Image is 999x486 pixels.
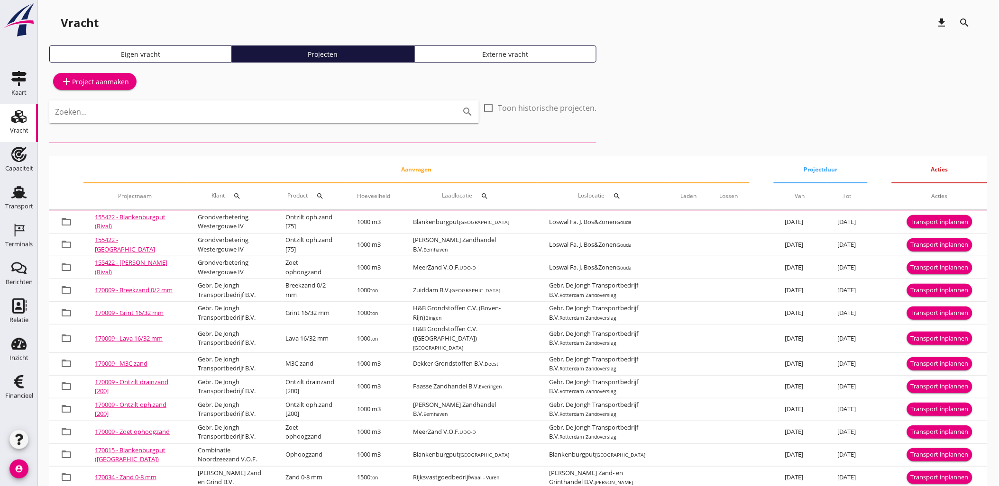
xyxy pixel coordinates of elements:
th: Projectnaam [83,183,187,209]
th: Van [774,183,826,209]
td: Dekker Grondstoffen B.V. [402,352,538,375]
div: Transport inplannen [911,217,969,227]
small: [GEOGRAPHIC_DATA] [450,287,500,294]
i: search [959,17,971,28]
button: Transport inplannen [907,448,972,461]
td: Ophoogzand [274,443,346,466]
small: Bingen [425,315,441,321]
td: MeerZand V.O.F. [402,421,538,443]
span: 1000 m3 [357,217,381,226]
span: 1000 [357,334,378,342]
small: Gouda [616,242,632,248]
i: folder_open [61,261,72,273]
span: 1000 m3 [357,240,381,249]
span: 1000 m3 [357,359,381,368]
div: Capaciteit [5,165,33,171]
td: Loswal Fa. J. Bos&Zonen [538,256,669,279]
div: Transport inplannen [911,286,969,295]
td: Gebr. De Jongh Transportbedrijf B.V. [187,375,275,398]
th: Acties [892,156,988,183]
a: 170015 - Blankenburgput ([GEOGRAPHIC_DATA]) [95,446,165,464]
div: Transport inplannen [911,240,969,250]
div: Transport inplannen [911,263,969,272]
small: Gouda [616,264,632,271]
a: 170009 - Grint 16/32 mm [95,308,164,317]
td: [DATE] [826,375,868,398]
td: [DATE] [774,421,826,443]
button: Transport inplannen [907,261,972,274]
td: [DATE] [826,279,868,302]
td: [DATE] [774,375,826,398]
span: 1000 [357,308,378,317]
small: UDO-D [459,429,476,435]
button: Transport inplannen [907,380,972,393]
i: folder_open [61,449,72,460]
td: Blankenburgput [402,443,538,466]
div: Financieel [5,393,33,399]
td: MeerZand V.O.F. [402,256,538,279]
td: M3C zand [274,352,346,375]
th: Projectduur [774,156,868,183]
i: search [481,192,489,200]
small: Rotterdam Zandoverslag [559,433,616,440]
button: Transport inplannen [907,238,972,252]
small: ton [370,335,378,342]
th: Acties [892,183,988,209]
div: Vracht [10,127,28,134]
span: 1000 m3 [357,450,381,459]
a: 170009 - Ontzilt oph.zand [200] [95,400,166,418]
i: add [61,76,72,87]
td: Gebr. De Jongh Transportbedrijf B.V. [187,352,275,375]
i: folder_open [61,307,72,318]
small: Everingen [479,383,502,390]
a: 155422 - [PERSON_NAME] (Rival) [95,258,167,276]
td: Ontzilt oph.zand [75] [274,211,346,234]
button: Transport inplannen [907,425,972,439]
td: [DATE] [826,211,868,234]
th: Loslocatie [538,183,669,209]
td: [DATE] [774,256,826,279]
td: Gebr. De Jongh Transportbedrijf B.V. [538,421,669,443]
td: Grondverbetering Westergouwe IV [187,256,275,279]
span: 1000 m3 [357,405,381,413]
div: Berichten [6,279,33,285]
td: [DATE] [774,234,826,256]
i: account_circle [9,459,28,478]
th: Laden [669,183,708,209]
small: Rotterdam Zandoverslag [559,292,616,298]
td: [DATE] [826,421,868,443]
td: [DATE] [774,302,826,324]
td: [DATE] [774,398,826,421]
div: Transport inplannen [911,405,969,414]
td: [DATE] [774,279,826,302]
i: folder_open [61,403,72,414]
td: Gebr. De Jongh Transportbedrijf B.V. [538,302,669,324]
a: 170034 - Zand 0-8 mm [95,473,156,481]
i: folder_open [61,358,72,369]
td: Blankenburgput [538,443,669,466]
td: [DATE] [774,324,826,353]
td: Grint 16/32 mm [274,302,346,324]
td: Ontzilt drainzand [200] [274,375,346,398]
div: Terminals [5,241,33,247]
span: 1000 m3 [357,263,381,271]
td: Gebr. De Jongh Transportbedrijf B.V. [187,421,275,443]
small: ton [370,287,378,294]
button: Transport inplannen [907,284,972,297]
label: Toon historische projecten. [498,103,596,113]
div: Transport inplannen [911,308,969,318]
td: Breekzand 0/2 mm [274,279,346,302]
small: Rotterdam Zandoverslag [559,340,616,346]
small: Rotterdam Zandoverslag [559,315,616,321]
i: download [936,17,948,28]
td: Gebr. De Jongh Transportbedrijf B.V. [538,398,669,421]
td: Combinatie Noordzeezand V.O.F. [187,443,275,466]
small: [GEOGRAPHIC_DATA] [459,451,509,458]
td: Grondverbetering Westergouwe IV [187,234,275,256]
th: Lossen [708,183,750,209]
i: folder_open [61,216,72,227]
div: Transport inplannen [911,359,969,369]
td: [DATE] [826,256,868,279]
td: Loswal Fa. J. Bos&Zonen [538,211,669,234]
td: [DATE] [826,234,868,256]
